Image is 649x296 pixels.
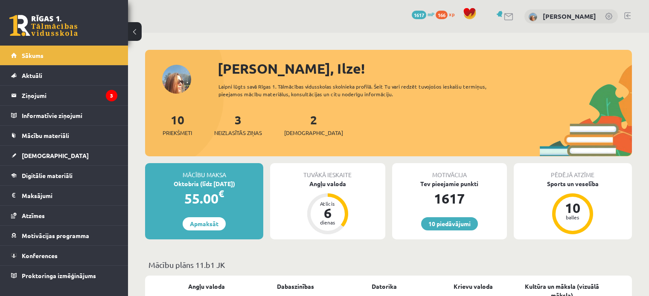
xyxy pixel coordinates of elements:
div: Mācību maksa [145,163,263,179]
a: Maksājumi [11,186,117,205]
a: Aktuāli [11,66,117,85]
img: Ilze Behmane-Bergmane [529,13,537,21]
a: 166 xp [436,11,459,17]
a: Rīgas 1. Tālmācības vidusskola [9,15,78,36]
span: Digitālie materiāli [22,172,73,179]
p: Mācību plāns 11.b1 JK [148,259,629,270]
a: Digitālie materiāli [11,166,117,185]
span: Sākums [22,52,44,59]
legend: Maksājumi [22,186,117,205]
a: Sports un veselība 10 balles [514,179,632,236]
span: Atzīmes [22,212,45,219]
a: Angļu valoda Atlicis 6 dienas [270,179,385,236]
div: [PERSON_NAME], Ilze! [218,58,632,79]
span: 1617 [412,11,426,19]
span: [DEMOGRAPHIC_DATA] [284,129,343,137]
a: Motivācijas programma [11,226,117,245]
div: 6 [315,206,341,220]
a: Krievu valoda [454,282,493,291]
span: mP [428,11,434,17]
a: Atzīmes [11,206,117,225]
span: Mācību materiāli [22,132,69,139]
a: Apmaksāt [183,217,226,230]
span: Neizlasītās ziņas [214,129,262,137]
i: 3 [106,90,117,101]
div: Motivācija [392,163,507,179]
a: 2[DEMOGRAPHIC_DATA] [284,112,343,137]
span: [DEMOGRAPHIC_DATA] [22,152,89,159]
span: Proktoringa izmēģinājums [22,272,96,279]
span: 166 [436,11,448,19]
span: Priekšmeti [163,129,192,137]
a: 1617 mP [412,11,434,17]
div: Tuvākā ieskaite [270,163,385,179]
a: Mācību materiāli [11,126,117,145]
div: 10 [560,201,585,215]
a: [PERSON_NAME] [543,12,596,20]
div: Tev pieejamie punkti [392,179,507,188]
a: Sākums [11,46,117,65]
legend: Informatīvie ziņojumi [22,106,117,125]
span: xp [449,11,454,17]
a: [DEMOGRAPHIC_DATA] [11,146,117,165]
a: Ziņojumi3 [11,86,117,105]
div: Oktobris (līdz [DATE]) [145,179,263,188]
div: Atlicis [315,201,341,206]
span: Konferences [22,252,58,259]
a: Proktoringa izmēģinājums [11,266,117,285]
div: Angļu valoda [270,179,385,188]
span: Motivācijas programma [22,232,89,239]
div: Laipni lūgts savā Rīgas 1. Tālmācības vidusskolas skolnieka profilā. Šeit Tu vari redzēt tuvojošo... [218,83,511,98]
a: 10 piedāvājumi [421,217,478,230]
div: 1617 [392,188,507,209]
div: Sports un veselība [514,179,632,188]
a: Informatīvie ziņojumi [11,106,117,125]
a: Konferences [11,246,117,265]
div: balles [560,215,585,220]
a: Dabaszinības [277,282,314,291]
div: 55.00 [145,188,263,209]
div: dienas [315,220,341,225]
a: Datorika [372,282,397,291]
span: Aktuāli [22,72,42,79]
a: 3Neizlasītās ziņas [214,112,262,137]
a: Angļu valoda [188,282,225,291]
legend: Ziņojumi [22,86,117,105]
span: € [218,187,224,200]
div: Pēdējā atzīme [514,163,632,179]
a: 10Priekšmeti [163,112,192,137]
